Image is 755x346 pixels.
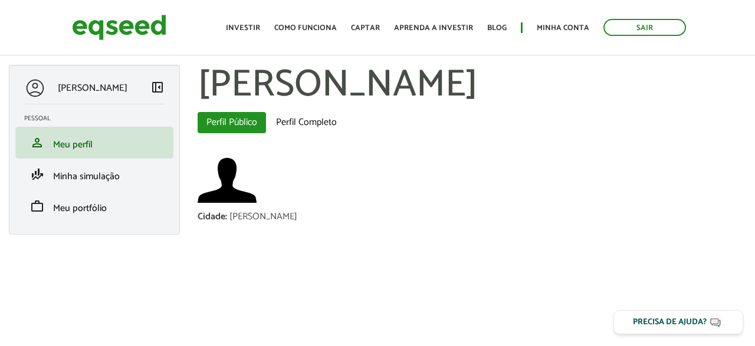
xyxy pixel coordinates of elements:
span: person [30,136,44,150]
span: Minha simulação [53,169,120,184]
a: Aprenda a investir [394,24,473,32]
a: Perfil Completo [267,112,346,133]
a: Captar [351,24,380,32]
a: Ver perfil do usuário. [198,151,257,210]
div: [PERSON_NAME] [229,212,297,222]
a: Perfil Público [198,112,266,133]
span: left_panel_close [150,80,165,94]
span: : [225,209,227,225]
a: finance_modeMinha simulação [24,167,165,182]
li: Meu perfil [15,127,173,159]
a: Investir [226,24,260,32]
span: work [30,199,44,213]
span: finance_mode [30,167,44,182]
a: Sair [603,19,686,36]
a: Blog [487,24,507,32]
a: Minha conta [537,24,589,32]
h1: [PERSON_NAME] [198,65,746,106]
span: Meu portfólio [53,200,107,216]
li: Meu portfólio [15,190,173,222]
p: [PERSON_NAME] [58,83,127,94]
img: EqSeed [72,12,166,43]
a: personMeu perfil [24,136,165,150]
a: workMeu portfólio [24,199,165,213]
span: Meu perfil [53,137,93,153]
img: Foto de Thales Teixeira de Matos Rocha [198,151,257,210]
li: Minha simulação [15,159,173,190]
a: Colapsar menu [150,80,165,97]
a: Como funciona [274,24,337,32]
h2: Pessoal [24,115,173,122]
div: Cidade [198,212,229,222]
